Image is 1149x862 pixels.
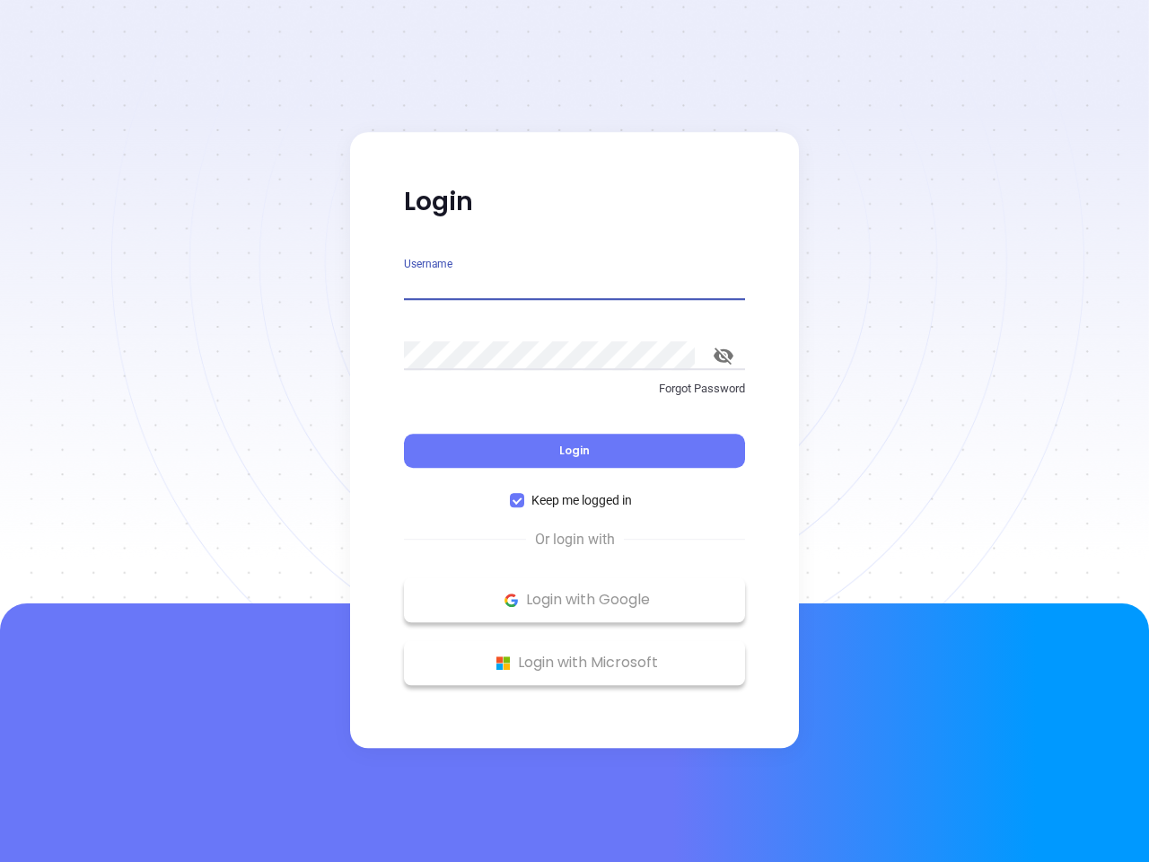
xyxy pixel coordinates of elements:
[404,434,745,468] button: Login
[404,380,745,412] a: Forgot Password
[500,589,522,611] img: Google Logo
[404,380,745,398] p: Forgot Password
[404,186,745,218] p: Login
[413,586,736,613] p: Login with Google
[404,640,745,685] button: Microsoft Logo Login with Microsoft
[526,529,624,550] span: Or login with
[404,259,452,269] label: Username
[702,334,745,377] button: toggle password visibility
[492,652,514,674] img: Microsoft Logo
[559,443,590,458] span: Login
[524,490,639,510] span: Keep me logged in
[413,649,736,676] p: Login with Microsoft
[404,577,745,622] button: Google Logo Login with Google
